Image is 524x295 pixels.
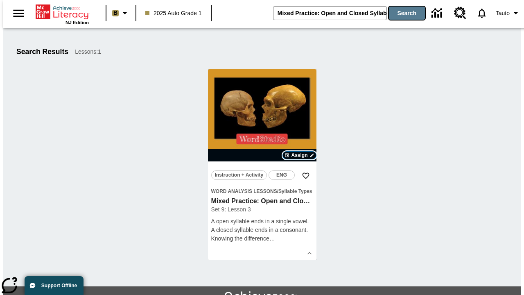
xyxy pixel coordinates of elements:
button: Open side menu [7,1,31,25]
button: ENG [269,170,295,180]
span: Assign [291,152,307,159]
div: A open syllable ends in a single vowel. A closed syllable ends in a consonant. Knowing the differenc [211,217,313,243]
span: e [266,235,269,242]
a: Resource Center, Will open in new tab [449,2,471,24]
h1: Search Results [16,48,68,56]
span: 2025 Auto Grade 1 [145,9,202,18]
span: Topic: Word Analysis Lessons/Syllable Types [211,187,313,195]
button: Show Details [303,247,316,259]
button: Support Offline [25,276,84,295]
a: Notifications [471,2,492,24]
span: Instruction + Activity [215,171,264,179]
span: Word Analysis Lessons [211,188,277,194]
h3: Mixed Practice: Open and Closed Syllables [211,197,313,206]
button: Boost Class color is light brown. Change class color [109,6,133,20]
a: Data Center [427,2,449,25]
a: Home [36,4,89,20]
button: Assign Choose Dates [282,151,316,159]
span: Tauto [496,9,510,18]
span: ENG [276,171,287,179]
span: B [113,8,117,18]
span: / [277,188,278,194]
span: … [269,235,275,242]
button: Add to Favorites [298,168,313,183]
span: Support Offline [41,283,77,288]
input: search field [273,7,386,20]
div: Home [36,3,89,25]
span: Syllable Types [278,188,312,194]
button: Instruction + Activity [211,170,267,180]
span: NJ Edition [65,20,89,25]
button: Profile/Settings [492,6,524,20]
div: lesson details [208,69,316,260]
span: Lessons : 1 [75,48,101,56]
button: Search [389,7,425,20]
